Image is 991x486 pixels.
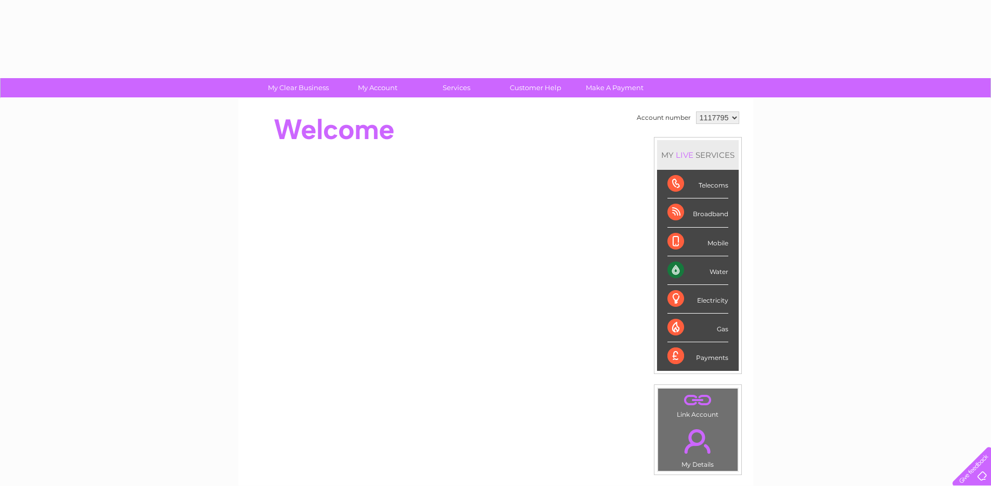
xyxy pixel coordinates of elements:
[334,78,420,97] a: My Account
[667,228,728,256] div: Mobile
[667,285,728,314] div: Electricity
[634,109,693,127] td: Account number
[667,198,728,227] div: Broadband
[414,78,499,97] a: Services
[493,78,578,97] a: Customer Help
[667,170,728,198] div: Telecoms
[572,78,658,97] a: Make A Payment
[658,420,738,471] td: My Details
[658,388,738,421] td: Link Account
[255,78,341,97] a: My Clear Business
[657,140,739,170] div: MY SERVICES
[667,342,728,370] div: Payments
[661,391,735,409] a: .
[661,423,735,459] a: .
[674,150,696,160] div: LIVE
[667,314,728,342] div: Gas
[667,256,728,285] div: Water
